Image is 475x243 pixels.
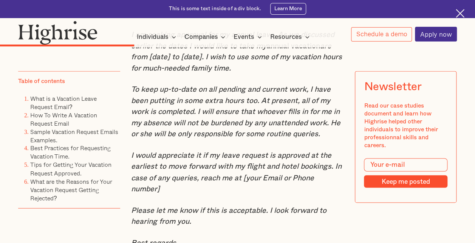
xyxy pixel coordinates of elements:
div: Individuals [137,32,169,42]
input: Your e-mail [364,158,447,171]
em: To keep up-to-date on all pending and current work, I have been putting in some extra hours too. ... [131,86,340,138]
em: I would appreciate it if my leave request is approved at the earliest to move forward with my fli... [131,152,342,192]
div: Read our case studies document and learn how Highrise helped other individuals to improve their p... [364,102,447,149]
a: Sample Vacation Request Emails Examples. [30,127,118,145]
a: Learn More [270,3,306,14]
div: Table of contents [18,77,65,85]
a: How To Write A Vacation Request Email [30,111,97,128]
div: Resources [270,32,302,42]
a: Best Practices for Requesting Vacation Time. [30,143,111,161]
a: What are the Reasons for Your Vacation Request Getting Rejected? [30,177,112,202]
form: Modal Form [364,158,447,188]
p: annual vacation [131,29,344,74]
input: Keep me posted [364,175,447,188]
a: What is a Vacation Leave Request Email? [30,94,97,111]
div: Events [234,32,254,42]
div: Resources [270,32,312,42]
a: Apply now [415,27,457,42]
div: Newsletter [364,80,422,93]
em: are from [date] to [date]. I wish to use some of my vacation hours for much-needed family time. [131,42,342,72]
a: Tips for Getting Your Vacation Request Approved. [30,160,111,177]
div: Individuals [137,32,178,42]
em: I am seeking approval for my annual leave. As we discussed earlier the dates I would like to take my [131,31,334,49]
em: Please let me know if this is acceptable. I look forward to hearing from you. [131,206,326,225]
a: Schedule a demo [351,27,412,42]
div: Events [234,32,264,42]
div: This is some text inside of a div block. [169,5,261,12]
img: Highrise logo [18,21,97,45]
div: Companies [184,32,227,42]
img: Cross icon [456,9,464,18]
div: Companies [184,32,218,42]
